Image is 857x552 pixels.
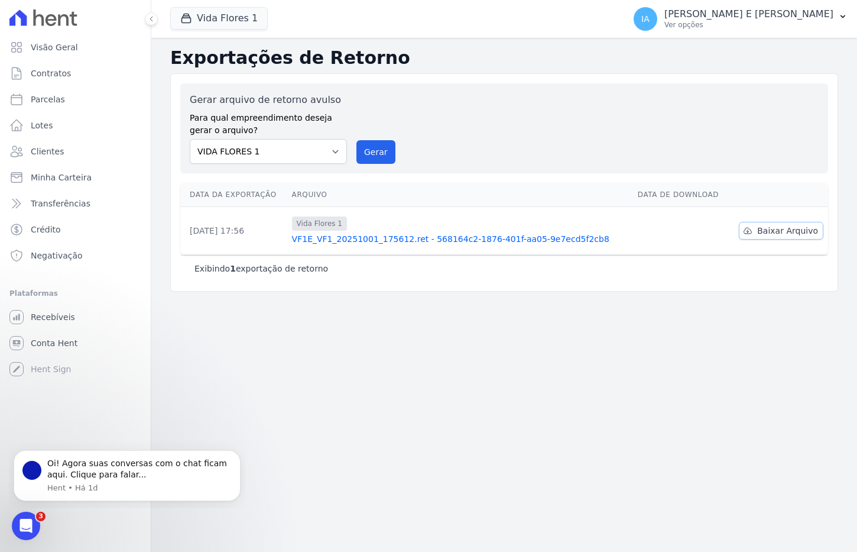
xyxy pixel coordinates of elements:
[5,244,146,267] a: Negativação
[5,114,146,137] a: Lotes
[5,35,146,59] a: Visão Geral
[190,107,347,137] label: Para qual empreendimento deseja gerar o arquivo?
[5,305,146,329] a: Recebíveis
[287,183,633,207] th: Arquivo
[31,250,83,262] span: Negativação
[633,183,729,207] th: Data de Download
[641,15,650,23] span: IA
[292,233,628,245] a: VF1E_VF1_20251001_175612.ret - 568164c2-1876-401f-aa05-9e7ecd5f2cb8
[31,146,64,157] span: Clientes
[739,222,823,240] a: Baixar Arquivo
[31,224,61,235] span: Crédito
[190,93,347,107] label: Gerar arquivo de retorno avulso
[5,166,146,189] a: Minha Carteira
[292,217,347,231] span: Vida Flores 1
[194,263,328,275] p: Exibindo exportação de retorno
[5,140,146,163] a: Clientes
[757,225,818,237] span: Baixar Arquivo
[9,440,245,508] iframe: Intercom notifications mensagem
[9,286,141,301] div: Plataformas
[170,47,838,69] h2: Exportações de Retorno
[664,8,833,20] p: [PERSON_NAME] E [PERSON_NAME]
[180,207,287,255] td: [DATE] 17:56
[5,88,146,111] a: Parcelas
[5,62,146,85] a: Contratos
[31,311,75,323] span: Recebíveis
[31,41,78,53] span: Visão Geral
[624,2,857,35] button: IA [PERSON_NAME] E [PERSON_NAME] Ver opções
[5,218,146,241] a: Crédito
[230,264,236,273] b: 1
[170,7,268,30] button: Vida Flores 1
[36,512,46,521] span: 3
[664,20,833,30] p: Ver opções
[31,67,71,79] span: Contratos
[180,183,287,207] th: Data da Exportação
[12,512,40,540] iframe: Intercom live chat
[5,331,146,355] a: Conta Hent
[31,120,53,131] span: Lotes
[31,337,77,349] span: Conta Hent
[31,93,65,105] span: Parcelas
[5,192,146,215] a: Transferências
[31,198,90,209] span: Transferências
[31,172,92,183] span: Minha Carteira
[356,140,395,164] button: Gerar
